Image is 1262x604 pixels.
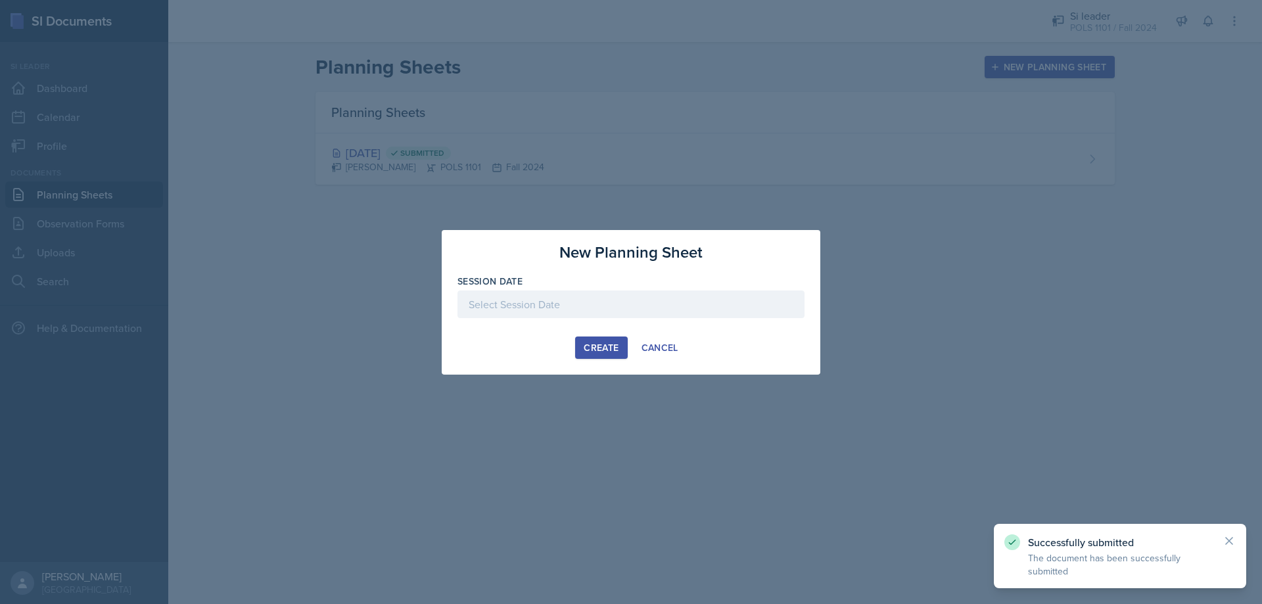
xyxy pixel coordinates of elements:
div: Cancel [642,342,678,353]
button: Create [575,337,627,359]
div: Create [584,342,619,353]
p: The document has been successfully submitted [1028,551,1212,578]
label: Session Date [457,275,523,288]
button: Cancel [633,337,687,359]
h3: New Planning Sheet [559,241,703,264]
p: Successfully submitted [1028,536,1212,549]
